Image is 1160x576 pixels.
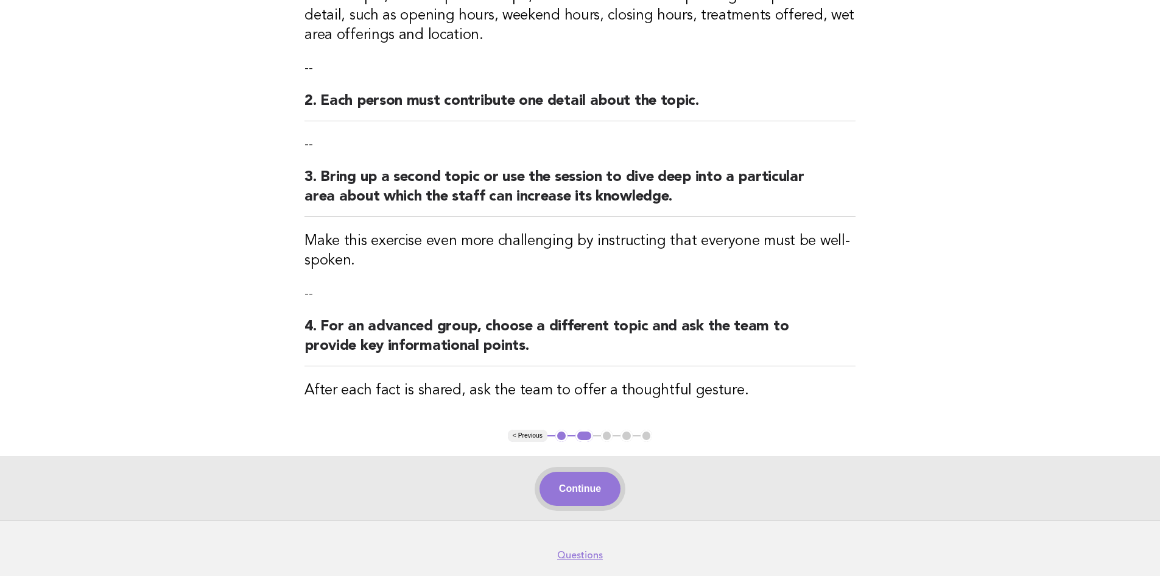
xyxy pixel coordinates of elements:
[575,430,593,442] button: 2
[304,381,856,400] h3: After each fact is shared, ask the team to offer a thoughtful gesture.
[304,60,856,77] p: --
[304,91,856,121] h2: 2. Each person must contribute one detail about the topic.
[555,430,568,442] button: 1
[304,317,856,366] h2: 4. For an advanced group, choose a different topic and ask the team to provide key informational ...
[304,285,856,302] p: --
[304,232,856,271] h3: Make this exercise even more challenging by instructing that everyone must be well-spoken.
[557,549,603,561] a: Questions
[508,430,547,442] button: < Previous
[304,136,856,153] p: --
[540,472,620,506] button: Continue
[304,168,856,217] h2: 3. Bring up a second topic or use the session to dive deep into a particular area about which the...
